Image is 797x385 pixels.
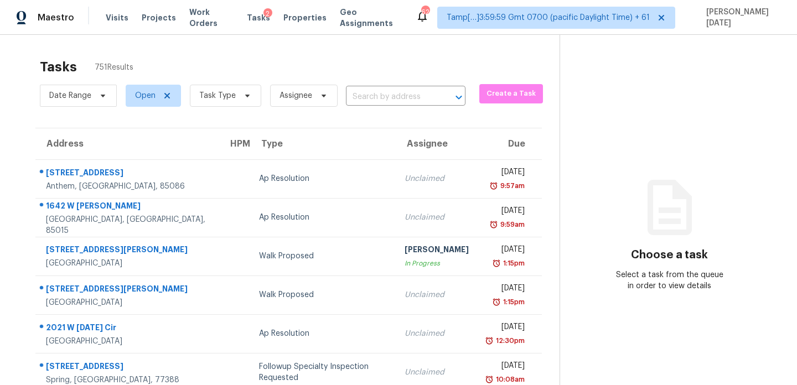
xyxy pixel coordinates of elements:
div: 620 [421,7,429,18]
div: Ap Resolution [259,328,387,339]
span: Geo Assignments [340,7,403,29]
h2: Tasks [40,61,77,72]
div: [GEOGRAPHIC_DATA], [GEOGRAPHIC_DATA], 85015 [46,214,210,236]
div: Unclaimed [405,367,469,378]
div: 2 [263,8,272,19]
div: [STREET_ADDRESS] [46,167,210,181]
div: Unclaimed [405,212,469,223]
div: Followup Specialty Inspection Requested [259,361,387,383]
span: Properties [283,12,327,23]
div: [DATE] [487,283,525,296]
span: Task Type [199,90,236,101]
div: In Progress [405,258,469,269]
div: [STREET_ADDRESS][PERSON_NAME] [46,244,210,258]
div: Unclaimed [405,173,469,184]
span: Work Orders [189,7,234,29]
div: 1:15pm [501,258,525,269]
button: Open [451,90,467,105]
div: Ap Resolution [259,173,387,184]
div: 10:08am [494,374,525,385]
div: 9:59am [498,219,525,230]
span: Tasks [247,14,270,22]
div: Unclaimed [405,328,469,339]
span: Open [135,90,156,101]
span: Maestro [38,12,74,23]
span: Create a Task [485,87,537,100]
div: [PERSON_NAME] [405,244,469,258]
div: [DATE] [487,360,525,374]
div: [GEOGRAPHIC_DATA] [46,297,210,308]
img: Overdue Alarm Icon [489,180,498,191]
img: Overdue Alarm Icon [485,374,494,385]
img: Overdue Alarm Icon [492,258,501,269]
div: Unclaimed [405,289,469,300]
div: 1642 W [PERSON_NAME] [46,200,210,214]
th: Address [35,128,219,159]
div: [GEOGRAPHIC_DATA] [46,258,210,269]
h3: Choose a task [631,249,708,261]
input: Search by address [346,89,434,106]
th: Assignee [396,128,478,159]
span: Projects [142,12,176,23]
div: Select a task from the queue in order to view details [615,269,724,292]
div: [DATE] [487,244,525,258]
div: [DATE] [487,167,525,180]
img: Overdue Alarm Icon [492,296,501,308]
span: [PERSON_NAME][DATE] [702,7,780,29]
span: Assignee [280,90,312,101]
div: Ap Resolution [259,212,387,223]
div: Walk Proposed [259,251,387,262]
th: Due [478,128,542,159]
div: [GEOGRAPHIC_DATA] [46,336,210,347]
span: 751 Results [95,62,133,73]
button: Create a Task [479,84,543,103]
img: Overdue Alarm Icon [485,335,494,346]
th: HPM [219,128,250,159]
div: [DATE] [487,205,525,219]
span: Tamp[…]3:59:59 Gmt 0700 (pacific Daylight Time) + 61 [447,12,650,23]
th: Type [250,128,396,159]
div: [STREET_ADDRESS][PERSON_NAME] [46,283,210,297]
div: 9:57am [498,180,525,191]
div: 2021 W [DATE] Cir [46,322,210,336]
div: [STREET_ADDRESS] [46,361,210,374]
div: 12:30pm [494,335,525,346]
div: 1:15pm [501,296,525,308]
div: Anthem, [GEOGRAPHIC_DATA], 85086 [46,181,210,192]
span: Date Range [49,90,91,101]
span: Visits [106,12,128,23]
img: Overdue Alarm Icon [489,219,498,230]
div: Walk Proposed [259,289,387,300]
div: [DATE] [487,321,525,335]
